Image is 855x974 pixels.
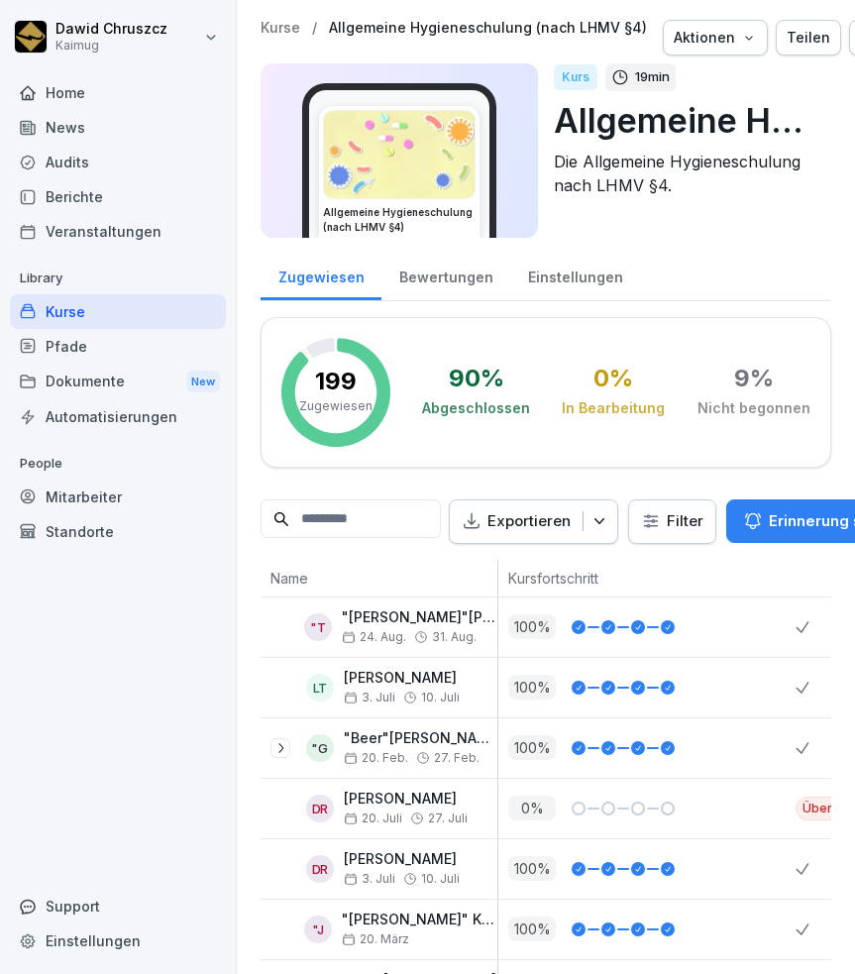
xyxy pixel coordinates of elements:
span: 27. Juli [428,812,468,825]
div: 0 % [593,367,633,390]
a: Einstellungen [10,923,226,958]
p: "[PERSON_NAME]" Kitlertsirivatana [PERSON_NAME] [342,912,497,928]
p: People [10,448,226,480]
a: Veranstaltungen [10,214,226,249]
p: Library [10,263,226,294]
a: News [10,110,226,145]
a: Pfade [10,329,226,364]
a: Audits [10,145,226,179]
p: Kursfortschritt [508,568,786,589]
p: Dawid Chruszcz [55,21,167,38]
a: Kurse [261,20,300,37]
span: 3. Juli [344,872,395,886]
div: 9 % [734,367,774,390]
p: 19 min [635,67,670,87]
p: Name [270,568,487,589]
div: Kurs [554,64,597,90]
span: 20. Juli [344,812,402,825]
div: "T [304,613,332,641]
p: [PERSON_NAME] [344,670,460,687]
div: Abgeschlossen [422,398,530,418]
p: Allgemeine Hygieneschulung (nach LHMV §4) [554,95,815,146]
button: Exportieren [449,499,618,544]
button: Teilen [776,20,841,55]
div: "G [306,734,334,762]
span: 27. Feb. [434,751,480,765]
div: Nicht begonnen [697,398,810,418]
p: 100 % [508,735,556,760]
div: "J [304,916,332,943]
div: New [186,371,220,393]
a: Berichte [10,179,226,214]
p: 100 % [508,614,556,639]
div: DR [306,795,334,822]
p: 0 % [508,796,556,820]
a: Bewertungen [381,250,510,300]
div: Aktionen [674,27,757,49]
p: [PERSON_NAME] [344,851,460,868]
div: Dokumente [10,364,226,400]
h3: Allgemeine Hygieneschulung (nach LHMV §4) [323,205,476,235]
p: Kaimug [55,39,167,53]
a: DokumenteNew [10,364,226,400]
a: Kurse [10,294,226,329]
a: Zugewiesen [261,250,381,300]
button: Aktionen [663,20,768,55]
div: Filter [641,511,703,531]
div: 90 % [449,367,504,390]
div: LT [306,674,334,702]
span: 20. März [342,932,409,946]
p: / [312,20,317,37]
span: 3. Juli [344,691,395,704]
p: 100 % [508,856,556,881]
span: 24. Aug. [342,630,406,644]
button: Filter [629,500,715,543]
div: Support [10,889,226,923]
a: Standorte [10,514,226,549]
img: jgcko9iffzuqjgplhc4nvuns.png [324,111,475,198]
p: 199 [315,370,357,393]
div: In Bearbeitung [562,398,665,418]
p: Die Allgemeine Hygieneschulung nach LHMV §4. [554,150,815,197]
p: Exportieren [487,510,571,533]
a: Home [10,75,226,110]
a: Allgemeine Hygieneschulung (nach LHMV §4) [329,20,647,37]
p: "[PERSON_NAME]"[PERSON_NAME] [342,609,497,626]
span: 10. Juli [421,691,460,704]
p: "Beer"[PERSON_NAME] [344,730,498,747]
div: Teilen [787,27,830,49]
a: Mitarbeiter [10,480,226,514]
p: Zugewiesen [299,397,373,415]
span: 20. Feb. [344,751,408,765]
div: DR [306,855,334,883]
p: 100 % [508,917,556,941]
a: Einstellungen [510,250,640,300]
p: [PERSON_NAME] [344,791,468,808]
p: 100 % [508,675,556,700]
span: 10. Juli [421,872,460,886]
span: 31. Aug. [432,630,477,644]
a: Automatisierungen [10,399,226,434]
